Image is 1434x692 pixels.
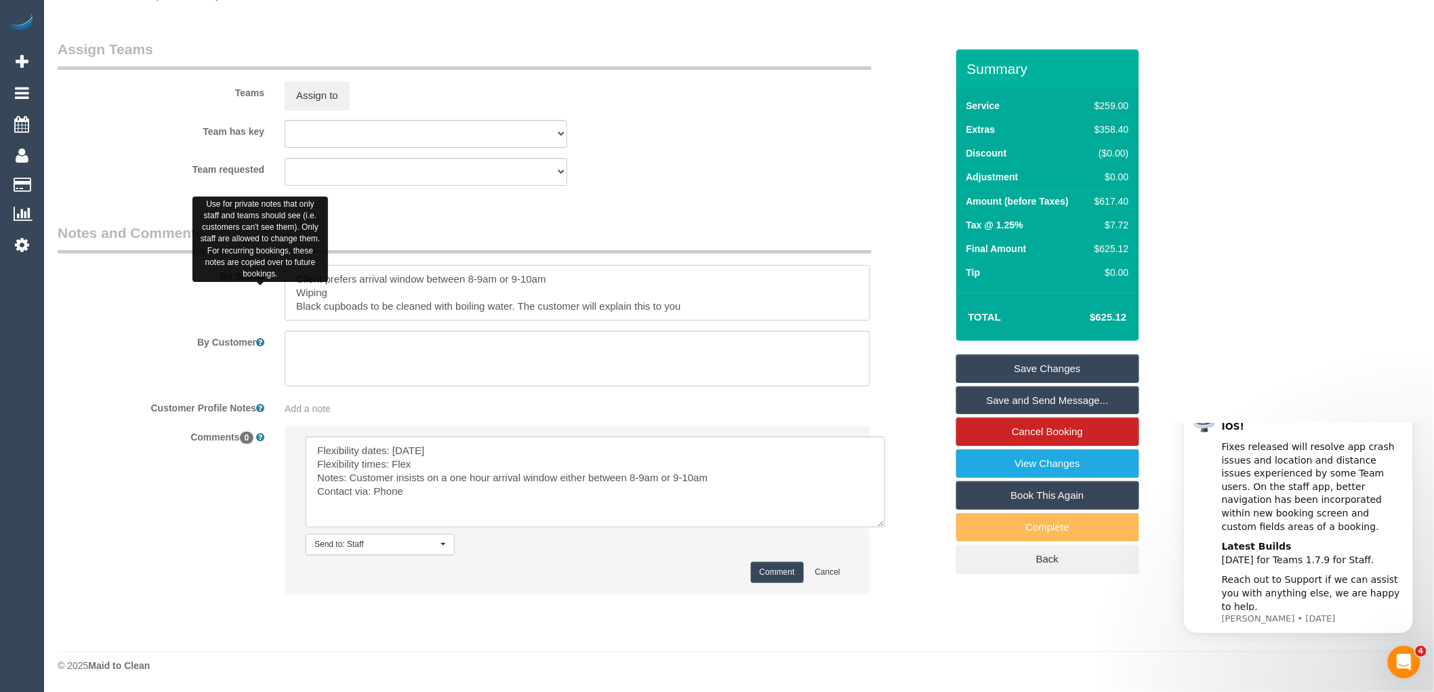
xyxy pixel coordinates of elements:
[1089,195,1128,208] div: $617.40
[47,426,274,444] label: Comments
[47,158,274,176] label: Team requested
[58,39,872,70] legend: Assign Teams
[1089,146,1128,160] div: ($0.00)
[59,118,129,129] b: Latest Builds
[47,120,274,138] label: Team has key
[956,418,1139,446] a: Cancel Booking
[751,562,804,583] button: Comment
[1089,266,1128,279] div: $0.00
[59,150,241,190] div: Reach out to Support if we can assist you with anything else, we are happy to help.
[285,81,350,110] button: Assign to
[966,242,1027,256] label: Final Amount
[1416,646,1427,657] span: 4
[59,190,241,202] p: Message from Ellie, sent 1w ago
[314,539,437,550] span: Send to: Staff
[966,146,1007,160] label: Discount
[192,197,328,282] div: Use for private notes that only staff and teams should see (i.e. customers can't see them). Only ...
[59,18,241,110] div: Fixes released will resolve app crash issues and location and distance issues experienced by some...
[956,545,1139,573] a: Back
[8,14,35,33] img: Automaid Logo
[1089,218,1128,232] div: $7.72
[1089,242,1128,256] div: $625.12
[968,311,1002,323] strong: Total
[806,562,849,583] button: Cancel
[58,659,1420,672] div: © 2025
[47,396,274,415] label: Customer Profile Notes
[58,223,872,253] legend: Notes and Comments
[966,170,1019,184] label: Adjustment
[1049,312,1126,323] h4: $625.12
[956,386,1139,415] a: Save and Send Message...
[1388,646,1420,678] iframe: Intercom live chat
[59,117,241,144] div: [DATE] for Teams 1.7.9 for Staff.
[47,81,274,100] label: Teams
[966,218,1023,232] label: Tax @ 1.25%
[956,481,1139,510] a: Book This Again
[285,403,331,414] span: Add a note
[88,660,150,671] strong: Maid to Clean
[966,99,1000,113] label: Service
[240,432,254,444] span: 0
[967,61,1132,77] h3: Summary
[1163,423,1434,642] iframe: Intercom notifications message
[1089,170,1128,184] div: $0.00
[1089,123,1128,136] div: $358.40
[966,195,1069,208] label: Amount (before Taxes)
[47,265,274,283] label: By Staff
[956,354,1139,383] a: Save Changes
[966,123,996,136] label: Extras
[47,331,274,349] label: By Customer
[956,449,1139,478] a: View Changes
[966,266,981,279] label: Tip
[1089,99,1128,113] div: $259.00
[306,534,455,555] button: Send to: Staff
